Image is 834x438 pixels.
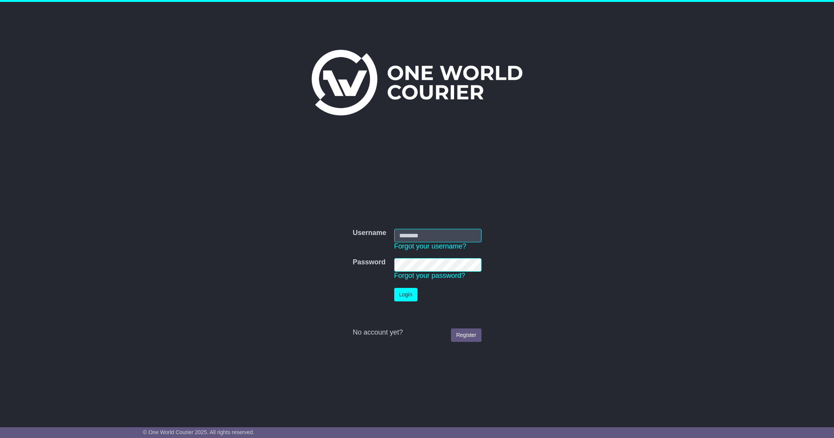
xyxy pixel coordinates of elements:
[312,50,522,115] img: One World
[394,288,417,301] button: Login
[353,229,386,237] label: Username
[451,328,481,342] a: Register
[394,242,466,250] a: Forgot your username?
[353,328,481,337] div: No account yet?
[394,272,465,279] a: Forgot your password?
[353,258,385,267] label: Password
[143,429,254,435] span: © One World Courier 2025. All rights reserved.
